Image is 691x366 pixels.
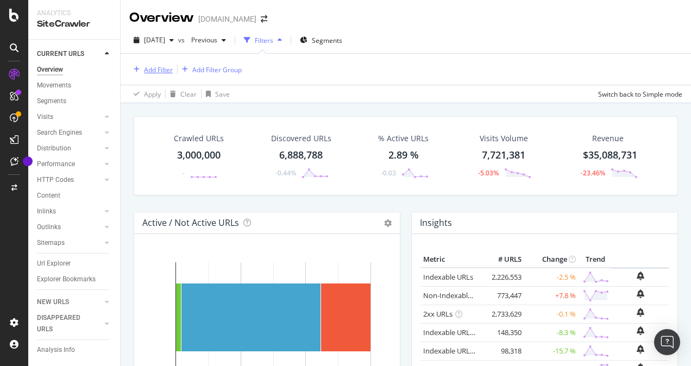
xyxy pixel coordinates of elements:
div: bell-plus [637,272,644,280]
div: Open Intercom Messenger [654,329,680,355]
div: Inlinks [37,206,56,217]
a: HTTP Codes [37,174,102,186]
a: Url Explorer [37,258,112,269]
button: Save [202,85,230,103]
a: Segments [37,96,112,107]
div: Content [37,190,60,201]
a: Analysis Info [37,344,112,356]
a: Explorer Bookmarks [37,274,112,285]
td: +7.8 % [524,286,579,305]
button: Filters [240,31,286,49]
span: Revenue [592,133,624,144]
span: Segments [312,36,342,45]
div: NEW URLS [37,296,69,308]
div: Overview [129,9,194,27]
td: 148,350 [481,323,524,342]
a: Performance [37,159,102,170]
div: -0.44% [275,168,296,178]
button: Add Filter Group [178,63,242,76]
div: Visits [37,111,53,123]
a: Overview [37,64,112,75]
div: Save [215,90,230,99]
div: Performance [37,159,75,170]
button: Apply [129,85,161,103]
div: Analysis Info [37,344,75,356]
div: SiteCrawler [37,18,111,30]
div: 6,888,788 [279,148,323,162]
div: Visits Volume [480,133,528,144]
a: NEW URLS [37,296,102,308]
div: Clear [180,90,197,99]
span: 2025 Aug. 16th [144,35,165,45]
div: 7,721,381 [482,148,525,162]
a: Outlinks [37,222,102,233]
a: Visits [37,111,102,123]
a: Distribution [37,143,102,154]
a: Search Engines [37,127,102,138]
div: Crawled URLs [174,133,224,144]
td: 2,226,553 [481,268,524,287]
div: Distribution [37,143,71,154]
a: Indexable URLs [423,272,473,282]
button: [DATE] [129,31,178,49]
i: Options [384,219,392,227]
div: bell-plus [637,308,644,317]
div: Switch back to Simple mode [598,90,682,99]
div: Add Filter [144,65,173,74]
div: -5.03% [478,168,499,178]
td: -8.3 % [524,323,579,342]
button: Clear [166,85,197,103]
div: Outlinks [37,222,61,233]
div: bell-plus [637,345,644,354]
a: Non-Indexable URLs [423,291,489,300]
div: Overview [37,64,63,75]
span: vs [178,35,187,45]
div: 2.89 % [388,148,419,162]
div: Analytics [37,9,111,18]
a: CURRENT URLS [37,48,102,60]
div: Url Explorer [37,258,71,269]
a: DISAPPEARED URLS [37,312,102,335]
td: -15.7 % [524,342,579,360]
div: bell-plus [637,289,644,298]
div: bell-plus [637,326,644,335]
h4: Active / Not Active URLs [142,216,239,230]
div: Discovered URLs [271,133,331,144]
a: Content [37,190,112,201]
td: 773,447 [481,286,524,305]
div: Segments [37,96,66,107]
td: 2,733,629 [481,305,524,323]
div: 3,000,000 [177,148,221,162]
div: Filters [255,36,273,45]
button: Add Filter [129,63,173,76]
th: Metric [420,251,481,268]
a: 2xx URLs [423,309,453,319]
a: Sitemaps [37,237,102,249]
a: Inlinks [37,206,102,217]
th: # URLS [481,251,524,268]
div: DISAPPEARED URLS [37,312,92,335]
div: -23.46% [581,168,605,178]
span: Previous [187,35,217,45]
div: arrow-right-arrow-left [261,15,267,23]
button: Segments [296,31,347,49]
div: -0.03 [381,168,396,178]
td: 98,318 [481,342,524,360]
div: Search Engines [37,127,82,138]
td: -0.1 % [524,305,579,323]
div: % Active URLs [378,133,429,144]
a: Indexable URLs with Bad H1 [423,327,514,337]
th: Change [524,251,579,268]
div: Movements [37,80,71,91]
a: Movements [37,80,112,91]
a: Indexable URLs with Bad Description [423,346,542,356]
div: Apply [144,90,161,99]
div: Sitemaps [37,237,65,249]
div: - [183,168,185,178]
h4: Insights [420,216,452,230]
div: HTTP Codes [37,174,74,186]
div: Explorer Bookmarks [37,274,96,285]
div: Tooltip anchor [23,156,33,166]
span: $35,088,731 [583,148,637,161]
div: CURRENT URLS [37,48,84,60]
